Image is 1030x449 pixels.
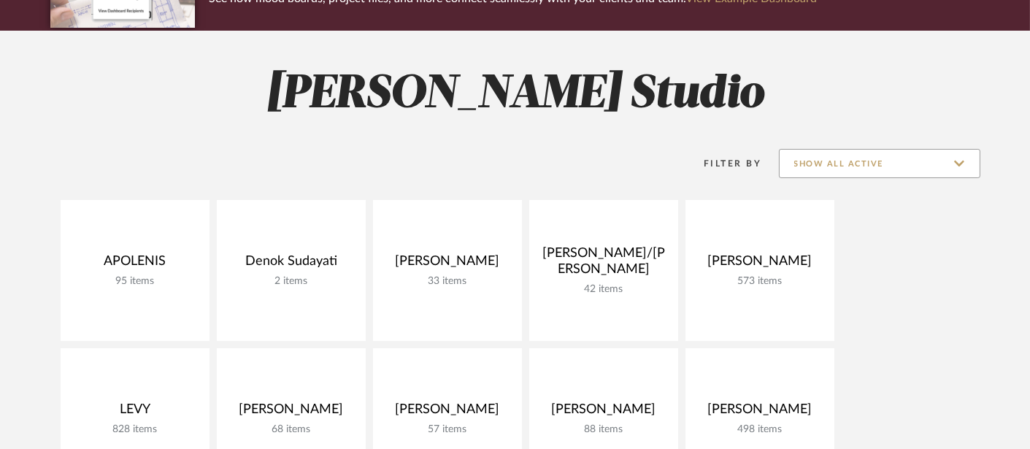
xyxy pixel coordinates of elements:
div: 828 items [72,423,198,436]
div: 95 items [72,275,198,288]
div: [PERSON_NAME] [385,402,510,423]
div: 68 items [228,423,354,436]
div: [PERSON_NAME] [228,402,354,423]
div: [PERSON_NAME] [697,402,823,423]
div: [PERSON_NAME] [385,253,510,275]
div: APOLENIS [72,253,198,275]
div: 88 items [541,423,666,436]
div: [PERSON_NAME] [697,253,823,275]
div: Filter By [685,156,762,171]
div: [PERSON_NAME]/[PERSON_NAME] [541,245,666,283]
div: 33 items [385,275,510,288]
div: 2 items [228,275,354,288]
div: 42 items [541,283,666,296]
div: 57 items [385,423,510,436]
div: [PERSON_NAME] [541,402,666,423]
div: 573 items [697,275,823,288]
div: Denok Sudayati [228,253,354,275]
div: LEVY [72,402,198,423]
div: 498 items [697,423,823,436]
